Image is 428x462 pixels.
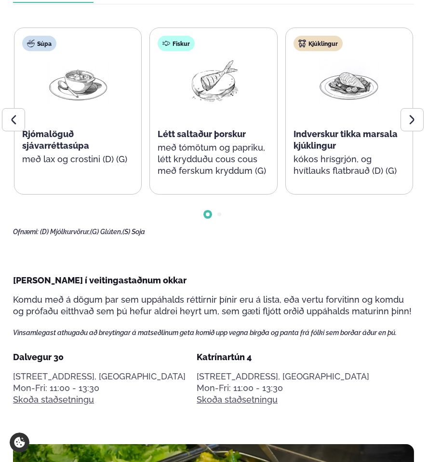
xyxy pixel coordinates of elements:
[197,351,369,363] div: Katrínartún 4
[298,40,306,47] img: chicken.svg
[294,154,405,177] p: kókos hrísgrjón, og hvítlauks flatbrauð (D) (G)
[13,394,94,406] a: Skoða staðsetningu
[122,228,145,236] span: (S) Soja
[47,59,109,104] img: Soup.png
[10,433,29,452] a: Cookie settings
[22,154,134,165] p: með lax og crostini (D) (G)
[197,382,369,394] div: Mon-Fri: 11:00 - 13:30
[206,212,210,216] span: Go to slide 1
[162,40,170,47] img: fish.svg
[13,228,39,236] span: Ofnæmi:
[13,329,397,336] span: Vinsamlegast athugaðu að breytingar á matseðlinum geta komið upp vegna birgða og panta frá fólki ...
[27,40,35,47] img: soup.svg
[40,228,90,236] span: (D) Mjólkurvörur,
[13,351,186,363] div: Dalvegur 30
[158,142,269,177] p: með tómötum og papriku, létt krydduðu cous cous með ferskum kryddum (G)
[90,228,122,236] span: (G) Glúten,
[294,36,343,51] div: Kjúklingur
[158,129,246,139] span: Létt saltaður þorskur
[183,59,244,104] img: Fish.png
[22,129,89,151] span: Rjómalöguð sjávarréttasúpa
[22,36,56,51] div: Súpa
[13,382,186,394] div: Mon-Fri: 11:00 - 13:30
[13,275,187,285] span: [PERSON_NAME] í veitingastaðnum okkar
[13,294,412,316] span: Komdu með á dögum þar sem uppáhalds réttirnir þínir eru á lista, eða vertu forvitinn og komdu og ...
[158,36,195,51] div: Fiskur
[197,394,278,406] a: Skoða staðsetningu
[318,59,380,104] img: Chicken-breast.png
[197,371,369,382] p: [STREET_ADDRESS], [GEOGRAPHIC_DATA]
[217,212,221,216] span: Go to slide 2
[13,371,186,382] p: [STREET_ADDRESS], [GEOGRAPHIC_DATA]
[294,129,398,151] span: Indverskur tikka marsala kjúklingur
